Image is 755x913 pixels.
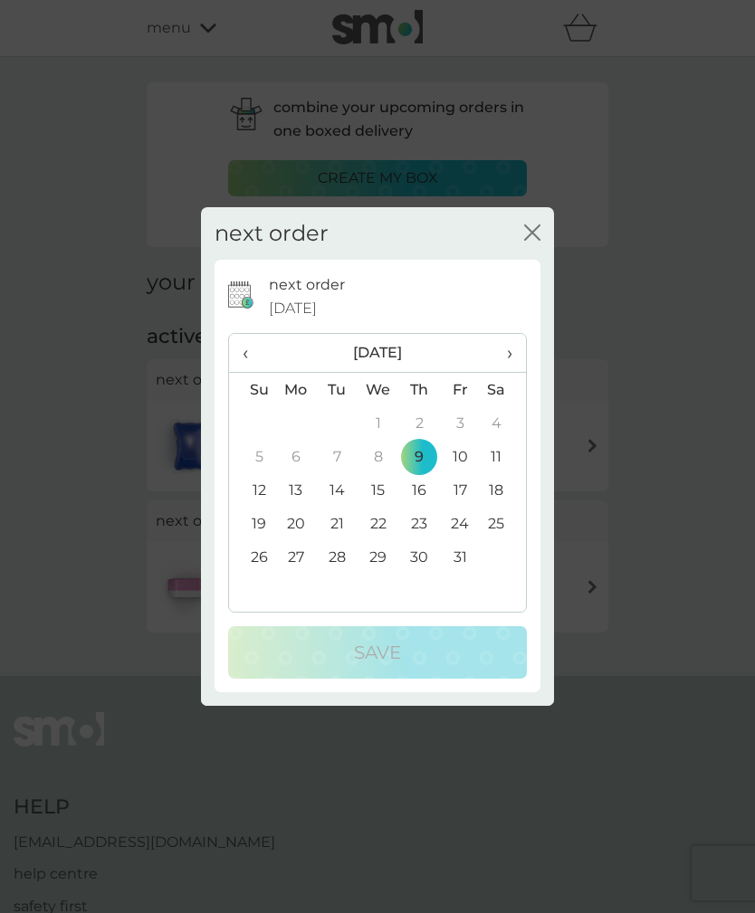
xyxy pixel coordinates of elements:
[358,473,399,507] td: 15
[317,540,358,574] td: 28
[269,273,345,297] p: next order
[275,334,481,373] th: [DATE]
[275,540,317,574] td: 27
[229,440,275,473] td: 5
[399,440,440,473] td: 9
[317,473,358,507] td: 14
[358,406,399,440] td: 1
[275,473,317,507] td: 13
[317,507,358,540] td: 21
[399,406,440,440] td: 2
[275,440,317,473] td: 6
[524,224,540,243] button: close
[399,507,440,540] td: 23
[481,507,526,540] td: 25
[317,373,358,407] th: Tu
[228,626,527,679] button: Save
[358,440,399,473] td: 8
[243,334,262,372] span: ‹
[275,373,317,407] th: Mo
[481,440,526,473] td: 11
[440,540,481,574] td: 31
[358,540,399,574] td: 29
[215,221,329,247] h2: next order
[440,473,481,507] td: 17
[440,507,481,540] td: 24
[354,638,401,667] p: Save
[229,540,275,574] td: 26
[481,473,526,507] td: 18
[399,540,440,574] td: 30
[399,373,440,407] th: Th
[481,406,526,440] td: 4
[317,440,358,473] td: 7
[399,473,440,507] td: 16
[269,297,317,320] span: [DATE]
[229,473,275,507] td: 12
[358,507,399,540] td: 22
[229,373,275,407] th: Su
[275,507,317,540] td: 20
[440,406,481,440] td: 3
[481,373,526,407] th: Sa
[440,373,481,407] th: Fr
[358,373,399,407] th: We
[440,440,481,473] td: 10
[229,507,275,540] td: 19
[494,334,512,372] span: ›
